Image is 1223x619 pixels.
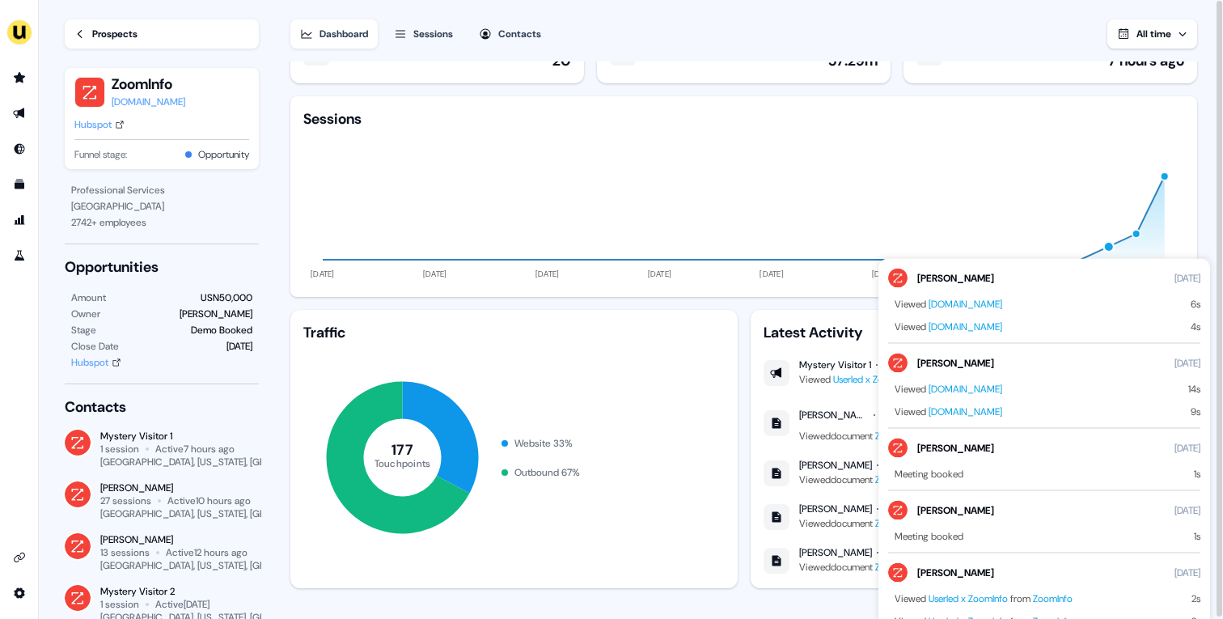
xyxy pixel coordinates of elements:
a: ZoomInfo [1033,592,1073,605]
div: Viewed from [799,371,1123,388]
tspan: [DATE] [423,269,447,279]
div: Contacts [498,26,541,42]
div: [PERSON_NAME] [917,355,994,371]
div: Active 10 hours ago [167,494,251,507]
div: [PERSON_NAME] [917,565,994,581]
div: [PERSON_NAME] [799,502,872,515]
a: Go to templates [6,172,32,197]
div: [GEOGRAPHIC_DATA], [US_STATE], [GEOGRAPHIC_DATA] [100,507,343,520]
div: [PERSON_NAME] [917,502,994,519]
div: [GEOGRAPHIC_DATA], [US_STATE], [GEOGRAPHIC_DATA] [100,456,343,468]
a: [DOMAIN_NAME] [929,383,1002,396]
div: Opportunities [65,257,259,277]
div: [DATE] [1174,502,1200,519]
div: Viewed [888,405,1009,418]
tspan: [DATE] [648,269,672,279]
div: Sessions [303,109,362,129]
button: Contacts [469,19,551,49]
div: [PERSON_NAME] [100,533,259,546]
div: Viewed document in content hub [799,515,1125,532]
a: ZoomInfo_Implementation.pdf [875,430,1001,443]
div: Sessions [413,26,453,42]
tspan: [DATE] [311,269,336,279]
div: 1s [1194,468,1200,481]
div: Viewed [888,298,1009,311]
a: ZoomInfo_Implementation.pdf [875,517,1001,530]
div: Stage [71,322,96,338]
div: [PERSON_NAME] [799,546,872,559]
span: Funnel stage: [74,146,127,163]
div: Mystery Visitor 2 [100,585,259,598]
div: Amount [71,290,106,306]
div: Active 7 hours ago [155,443,235,456]
a: Go to prospects [6,65,32,91]
div: Professional Services [71,182,252,198]
button: Sessions [384,19,463,49]
div: Dashboard [320,26,368,42]
div: 4s [1191,320,1200,333]
div: 13 sessions [100,546,150,559]
tspan: [DATE] [760,269,785,279]
div: 6s [1191,298,1200,311]
div: Viewed [888,320,1009,333]
div: 1s [1194,530,1200,543]
div: Meeting booked [888,530,970,543]
a: [DOMAIN_NAME] [929,320,1002,333]
div: [DATE] [1174,565,1200,581]
a: Userled x ZoomInfo [833,373,912,386]
a: Go to Inbound [6,136,32,162]
div: [DATE] [1174,440,1200,456]
a: Prospects [65,19,259,49]
a: Go to experiments [6,243,32,269]
div: Owner [71,306,100,322]
div: Meeting booked [888,468,970,481]
div: Viewed document in content hub [799,472,1128,488]
a: ZoomInfo_Implementation.pdf [875,473,1001,486]
button: Dashboard [290,19,378,49]
div: [GEOGRAPHIC_DATA], [US_STATE], [GEOGRAPHIC_DATA] [100,559,343,572]
div: 1 session [100,443,139,456]
div: 27 sessions [100,494,151,507]
button: ZoomInfo [112,74,185,94]
a: Userled x ZoomInfo [929,592,1008,605]
a: Go to integrations [6,580,32,606]
div: Active 12 hours ago [166,546,248,559]
div: 14s [1188,383,1200,396]
div: [PERSON_NAME] [917,270,994,286]
a: [DOMAIN_NAME] [929,405,1002,418]
a: Go to outbound experience [6,100,32,126]
tspan: [DATE] [535,269,560,279]
a: Go to integrations [6,545,32,570]
div: [DATE] [226,338,252,354]
div: Contacts [65,397,259,417]
div: Hubspot [71,354,108,371]
div: Website 33 % [514,435,573,452]
button: Opportunity [198,146,249,163]
div: 9s [1191,405,1200,418]
div: Mystery Visitor 1 [100,430,259,443]
tspan: [DATE] [872,269,896,279]
div: Prospects [92,26,138,42]
div: [GEOGRAPHIC_DATA] [71,198,252,214]
div: Close Date [71,338,119,354]
div: Viewed document in content hub [799,559,1128,575]
span: All time [1136,28,1171,40]
a: Hubspot [74,117,125,133]
a: Hubspot [71,354,121,371]
div: [DATE] [1174,270,1200,286]
div: Viewed from [888,592,1079,605]
div: 2s [1191,592,1200,605]
div: 2742 + employees [71,214,252,231]
div: Hubspot [74,117,112,133]
div: [PERSON_NAME] [100,481,259,494]
div: Active [DATE] [155,598,209,611]
div: Viewed [888,383,1009,396]
a: ZoomInfo_Implementation.pdf [875,561,1001,574]
a: [DOMAIN_NAME] [112,94,185,110]
div: 1 session [100,598,139,611]
div: Traffic [303,323,724,342]
button: All time [1107,19,1197,49]
tspan: 177 [391,440,413,460]
div: [DATE] [1174,355,1200,371]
